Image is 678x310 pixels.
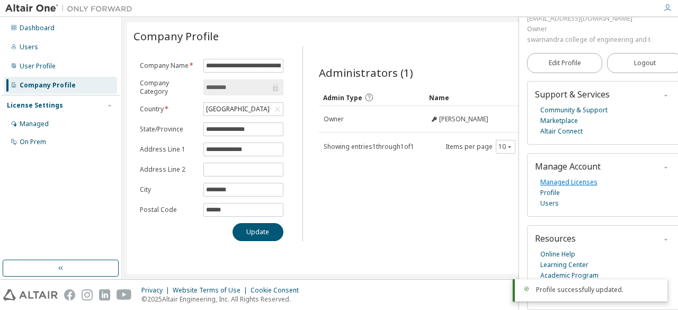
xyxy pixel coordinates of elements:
span: Manage Account [535,161,601,172]
label: State/Province [140,125,197,134]
a: Community & Support [540,105,608,116]
img: altair_logo.svg [3,289,58,300]
span: Edit Profile [549,59,581,67]
a: Managed Licenses [540,177,597,188]
span: Support & Services [535,88,610,100]
a: Altair Connect [540,126,583,137]
a: Learning Center [540,260,588,270]
a: Profile [540,188,560,198]
div: Name [429,89,527,106]
div: Profile successfully updated. [536,286,659,294]
div: User Profile [20,62,56,70]
label: Postal Code [140,206,197,214]
span: Showing entries 1 through 1 of 1 [324,142,414,151]
a: Online Help [540,249,575,260]
img: linkedin.svg [99,289,110,300]
span: Resources [535,233,576,244]
a: Users [540,198,559,209]
span: Items per page [445,140,515,154]
label: Company Category [140,79,197,96]
label: Address Line 2 [140,165,197,174]
div: Users [20,43,38,51]
div: On Prem [20,138,46,146]
label: Company Name [140,61,197,70]
a: Edit Profile [527,53,602,73]
span: Logout [634,58,656,68]
button: Update [233,223,283,241]
div: [EMAIL_ADDRESS][DOMAIN_NAME] [527,13,651,24]
div: Website Terms of Use [173,286,251,295]
span: Company Profile [133,29,219,43]
img: Altair One [5,3,138,14]
label: Country [140,105,197,113]
div: Cookie Consent [251,286,305,295]
span: [PERSON_NAME] [439,115,488,123]
label: City [140,185,197,194]
div: Dashboard [20,24,55,32]
img: facebook.svg [64,289,75,300]
div: Privacy [141,286,173,295]
div: Owner [527,24,651,34]
div: swarnandra college of engineering and technology [527,34,651,45]
label: Address Line 1 [140,145,197,154]
div: [GEOGRAPHIC_DATA] [204,103,282,116]
div: Company Profile [20,81,76,90]
img: instagram.svg [82,289,93,300]
span: Administrators (1) [319,65,413,80]
div: [GEOGRAPHIC_DATA] [204,103,271,115]
span: Admin Type [323,93,362,102]
img: youtube.svg [117,289,132,300]
p: © 2025 Altair Engineering, Inc. All Rights Reserved. [141,295,305,304]
span: Owner [324,115,344,123]
div: License Settings [7,101,63,110]
a: Academic Program [540,270,599,281]
div: Managed [20,120,49,128]
button: 10 [498,143,513,151]
a: Marketplace [540,116,578,126]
